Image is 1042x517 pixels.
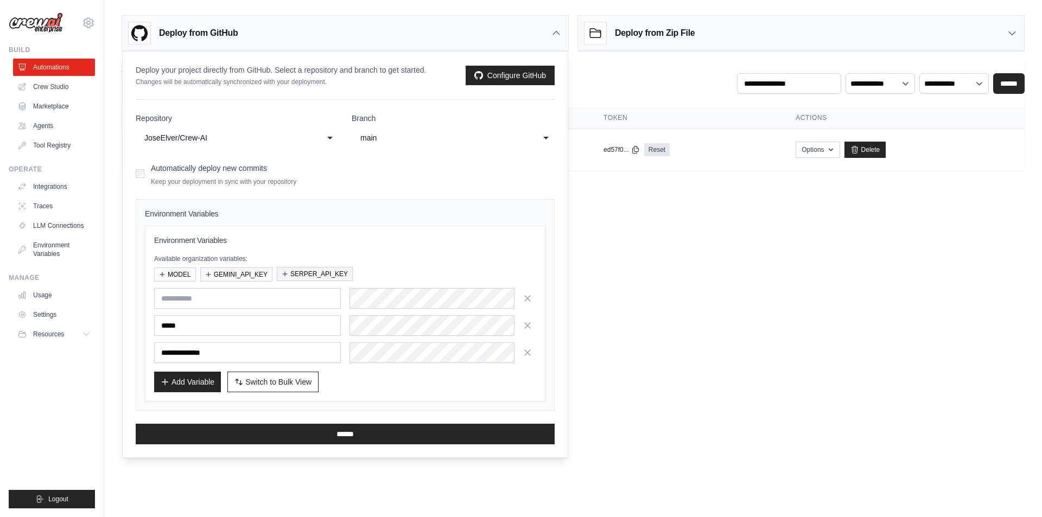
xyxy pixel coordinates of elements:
div: Operate [9,165,95,174]
h4: Environment Variables [145,208,545,219]
button: Switch to Bulk View [227,372,319,392]
div: main [360,131,524,144]
a: Reset [644,143,670,156]
h3: Environment Variables [154,235,536,246]
a: Configure GitHub [466,66,555,85]
button: Logout [9,490,95,508]
img: GitHub Logo [129,22,150,44]
label: Branch [352,113,555,124]
th: Crew [122,107,272,129]
a: Integrations [13,178,95,195]
img: Logo [9,12,63,33]
a: Settings [13,306,95,323]
th: Actions [783,107,1025,129]
button: Options [796,142,840,158]
p: Changes will be automatically synchronized with your deployment. [136,78,426,86]
button: GEMINI_API_KEY [200,267,272,282]
p: Manage and monitor your active crew automations from this dashboard. [122,75,363,86]
div: Manage [9,273,95,282]
p: Deploy your project directly from GitHub. Select a repository and branch to get started. [136,65,426,75]
a: LLM Connections [13,217,95,234]
span: Switch to Bulk View [245,376,312,387]
button: Resources [13,325,95,343]
a: Agents [13,117,95,135]
p: Keep your deployment in sync with your repository [151,177,296,186]
a: Usage [13,286,95,304]
a: Tool Registry [13,137,95,154]
h3: Deploy from GitHub [159,27,238,40]
a: Traces [13,197,95,215]
div: JoseElver/Crew-AI [144,131,308,144]
span: Resources [33,330,64,339]
h2: Automations Live [122,60,363,75]
a: Environment Variables [13,237,95,263]
p: Available organization variables: [154,254,536,263]
div: Build [9,46,95,54]
th: Token [590,107,783,129]
label: Repository [136,113,339,124]
button: SERPER_API_KEY [277,267,353,281]
a: Marketplace [13,98,95,115]
a: Automations [13,59,95,76]
label: Automatically deploy new commits [151,164,267,173]
h3: Deploy from Zip File [615,27,695,40]
button: MODEL [154,267,196,282]
a: Delete [844,142,886,158]
button: Add Variable [154,372,221,392]
a: Crew Studio [13,78,95,95]
span: Logout [48,495,68,503]
button: ed57f0... [603,145,640,154]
